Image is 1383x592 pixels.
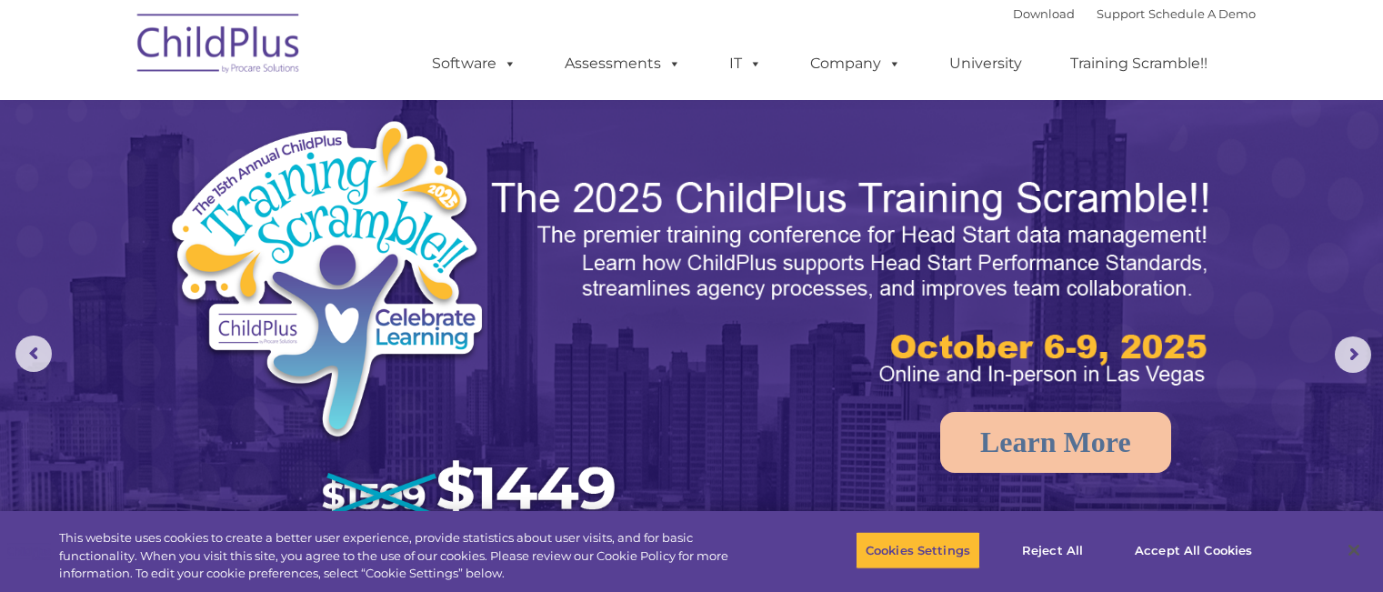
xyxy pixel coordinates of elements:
[414,45,535,82] a: Software
[1334,530,1374,570] button: Close
[1125,531,1262,569] button: Accept All Cookies
[940,412,1171,473] a: Learn More
[711,45,780,82] a: IT
[1013,6,1075,21] a: Download
[856,531,980,569] button: Cookies Settings
[1052,45,1226,82] a: Training Scramble!!
[931,45,1040,82] a: University
[1148,6,1256,21] a: Schedule A Demo
[546,45,699,82] a: Assessments
[792,45,919,82] a: Company
[996,531,1109,569] button: Reject All
[1097,6,1145,21] a: Support
[1013,6,1256,21] font: |
[59,529,761,583] div: This website uses cookies to create a better user experience, provide statistics about user visit...
[128,1,310,92] img: ChildPlus by Procare Solutions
